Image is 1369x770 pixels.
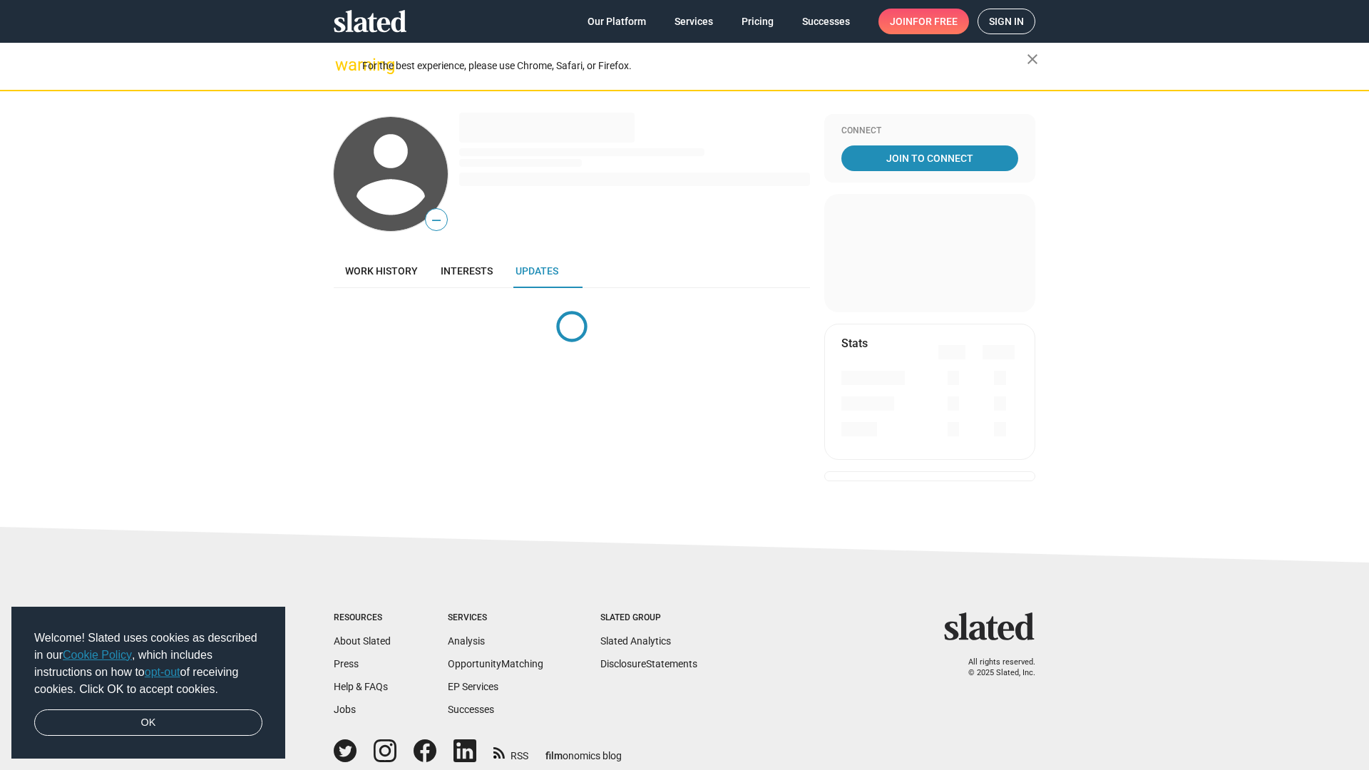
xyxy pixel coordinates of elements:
span: — [426,211,447,230]
span: film [545,750,563,761]
p: All rights reserved. © 2025 Slated, Inc. [953,657,1035,678]
a: DisclosureStatements [600,658,697,669]
a: Join To Connect [841,145,1018,171]
a: Updates [504,254,570,288]
a: Interests [429,254,504,288]
a: Sign in [978,9,1035,34]
a: RSS [493,741,528,763]
a: filmonomics blog [545,738,622,763]
a: Help & FAQs [334,681,388,692]
span: Updates [516,265,558,277]
mat-icon: warning [335,56,352,73]
span: for free [913,9,958,34]
a: Joinfor free [878,9,969,34]
a: Jobs [334,704,356,715]
span: Our Platform [588,9,646,34]
span: Successes [802,9,850,34]
a: Successes [791,9,861,34]
a: Cookie Policy [63,649,132,661]
div: Slated Group [600,612,697,624]
div: Resources [334,612,391,624]
span: Sign in [989,9,1024,34]
a: Press [334,658,359,669]
a: Successes [448,704,494,715]
a: Slated Analytics [600,635,671,647]
span: Pricing [742,9,774,34]
a: Work history [334,254,429,288]
a: About Slated [334,635,391,647]
a: EP Services [448,681,498,692]
span: Services [675,9,713,34]
a: opt-out [145,666,180,678]
span: Welcome! Slated uses cookies as described in our , which includes instructions on how to of recei... [34,630,262,698]
span: Join To Connect [844,145,1015,171]
div: For the best experience, please use Chrome, Safari, or Firefox. [362,56,1027,76]
a: Our Platform [576,9,657,34]
a: dismiss cookie message [34,709,262,736]
div: Connect [841,125,1018,137]
a: Pricing [730,9,785,34]
div: Services [448,612,543,624]
a: Analysis [448,635,485,647]
a: Services [663,9,724,34]
mat-icon: close [1024,51,1041,68]
span: Interests [441,265,493,277]
mat-card-title: Stats [841,336,868,351]
a: OpportunityMatching [448,658,543,669]
div: cookieconsent [11,607,285,759]
span: Work history [345,265,418,277]
span: Join [890,9,958,34]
